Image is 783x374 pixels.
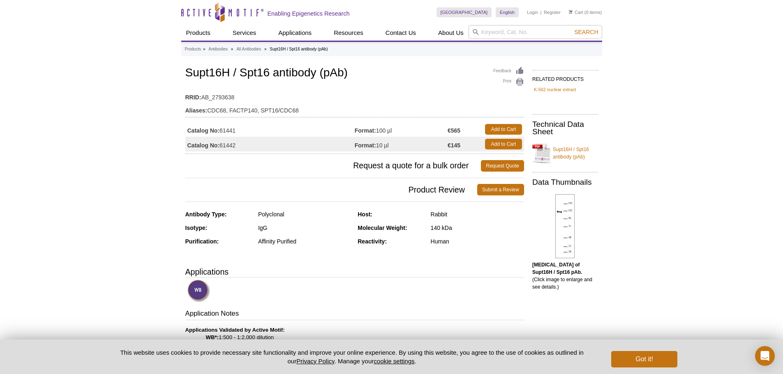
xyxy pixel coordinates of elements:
[481,160,524,172] a: Request Quote
[329,25,368,41] a: Resources
[485,139,522,149] a: Add to Cart
[532,261,598,291] p: (Click image to enlarge and see details.)
[574,29,598,35] span: Search
[296,358,334,365] a: Privacy Policy
[437,7,492,17] a: [GEOGRAPHIC_DATA]
[569,7,602,17] li: (0 items)
[355,137,448,151] td: 10 µl
[187,280,210,302] img: Western Blot Validated
[532,179,598,186] h2: Data Thumbnails
[527,9,538,15] a: Login
[355,127,376,134] strong: Format:
[187,127,220,134] strong: Catalog No:
[187,142,220,149] strong: Catalog No:
[208,46,228,53] a: Antibodies
[555,194,575,258] img: Supt16H / Spt16 antibody (pAb) tested by Western blot.
[185,89,524,102] td: AB_2793638
[185,327,285,333] b: Applications Validated by Active Motif:
[431,238,524,245] div: Human
[433,25,469,41] a: About Us
[755,346,775,366] div: Open Intercom Messenger
[106,348,598,365] p: This website uses cookies to provide necessary site functionality and improve your online experie...
[534,86,576,93] a: K-562 nuclear extract
[358,211,372,218] strong: Host:
[264,47,267,51] li: »
[532,121,598,135] h2: Technical Data Sheet
[532,262,582,275] b: [MEDICAL_DATA] of Supt16H / Spt16 pAb.
[572,28,601,36] button: Search
[381,25,421,41] a: Contact Us
[185,309,524,320] h3: Application Notes
[258,238,351,245] div: Affinity Purified
[493,67,524,76] a: Feedback
[355,122,448,137] td: 100 µl
[431,211,524,218] div: Rabbit
[185,102,524,115] td: CDC68, FACTP140, SPT16/CDC68
[185,107,208,114] strong: Aliases:
[540,7,542,17] li: |
[569,10,573,14] img: Your Cart
[185,184,477,195] span: Product Review
[185,94,201,101] strong: RRID:
[358,238,387,245] strong: Reactivity:
[185,211,227,218] strong: Antibody Type:
[358,225,407,231] strong: Molecular Weight:
[544,9,561,15] a: Register
[203,47,206,51] li: »
[448,127,460,134] strong: €565
[185,160,481,172] span: Request a quote for a bulk order
[273,25,316,41] a: Applications
[477,184,524,195] a: Submit a Review
[611,351,677,367] button: Got it!
[569,9,583,15] a: Cart
[270,47,328,51] li: Supt16H / Spt16 antibody (pAb)
[268,10,350,17] h2: Enabling Epigenetics Research
[181,25,215,41] a: Products
[374,358,414,365] button: cookie settings
[185,266,524,278] h3: Applications
[185,225,208,231] strong: Isotype:
[185,67,524,80] h1: Supt16H / Spt16 antibody (pAb)
[496,7,519,17] a: English
[185,122,355,137] td: 61441
[355,142,376,149] strong: Format:
[448,142,460,149] strong: €145
[485,124,522,135] a: Add to Cart
[493,78,524,87] a: Print
[236,46,261,53] a: All Antibodies
[431,224,524,232] div: 140 kDa
[185,238,219,245] strong: Purification:
[532,141,598,165] a: Supt16H / Spt16 antibody (pAb)
[258,224,351,232] div: IgG
[231,47,233,51] li: »
[228,25,261,41] a: Services
[469,25,602,39] input: Keyword, Cat. No.
[258,211,351,218] div: Polyclonal
[532,70,598,85] h2: RELATED PRODUCTS
[185,46,201,53] a: Products
[185,137,355,151] td: 61442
